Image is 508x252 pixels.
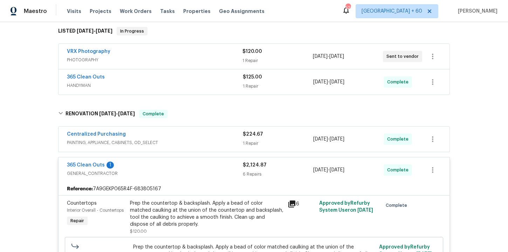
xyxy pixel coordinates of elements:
span: [DATE] [330,168,344,172]
div: RENOVATION [DATE]-[DATE]Complete [56,103,452,125]
span: [DATE] [99,111,116,116]
a: 365 Clean Outs [67,163,105,168]
span: Complete [140,110,167,117]
span: Geo Assignments [219,8,265,15]
span: [DATE] [329,54,344,59]
b: Reference: [67,185,93,192]
span: [DATE] [313,54,328,59]
div: Prep the countertop & backsplash. Apply a bead of color matched caulking at the union of the coun... [130,200,283,228]
span: [DATE] [77,28,94,33]
span: $2,124.87 [243,163,267,168]
span: - [99,111,135,116]
div: 1 Repair [243,83,313,90]
span: Projects [90,8,111,15]
span: $224.67 [243,132,263,137]
span: Repair [68,217,87,224]
span: Approved by Refurby System User on [319,201,373,213]
span: Interior Overall - Countertops [67,208,124,212]
span: - [313,166,344,173]
a: VRX Photography [67,49,110,54]
span: Complete [386,202,410,209]
span: [DATE] [313,168,328,172]
span: - [77,28,112,33]
span: $120.00 [130,229,147,233]
span: - [313,136,344,143]
div: 1 Repair [243,140,313,147]
div: 1 [107,162,114,169]
span: Sent to vendor [386,53,421,60]
span: Complete [387,166,411,173]
span: [DATE] [357,208,373,213]
span: $125.00 [243,75,262,80]
a: 365 Clean Outs [67,75,105,80]
span: Complete [387,136,411,143]
span: PAINTING, APPLIANCE, CABINETS, OD_SELECT [67,139,243,146]
span: HANDYMAN [67,82,243,89]
span: Complete [387,79,411,86]
span: PHOTOGRAPHY [67,56,242,63]
span: In Progress [117,28,147,35]
span: - [313,79,344,86]
a: Centralized Purchasing [67,132,126,137]
span: Countertops [67,201,97,206]
div: 6 [288,200,315,208]
span: [PERSON_NAME] [455,8,497,15]
span: [DATE] [313,80,328,84]
div: 7A9GEKP065R4F-683805167 [59,183,449,195]
span: - [313,53,344,60]
span: Tasks [160,9,175,14]
span: [DATE] [313,137,328,142]
span: GENERAL_CONTRACTOR [67,170,243,177]
h6: RENOVATION [66,110,135,118]
span: Visits [67,8,81,15]
span: [DATE] [330,137,344,142]
div: 1 Repair [242,57,313,64]
span: [DATE] [96,28,112,33]
span: Maestro [24,8,47,15]
span: Properties [183,8,211,15]
div: 520 [345,4,350,11]
div: LISTED [DATE]-[DATE]In Progress [56,20,452,42]
span: [GEOGRAPHIC_DATA] + 60 [362,8,422,15]
h6: LISTED [58,27,112,35]
span: Work Orders [120,8,152,15]
span: [DATE] [330,80,344,84]
span: $120.00 [242,49,262,54]
div: 6 Repairs [243,171,313,178]
span: [DATE] [118,111,135,116]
